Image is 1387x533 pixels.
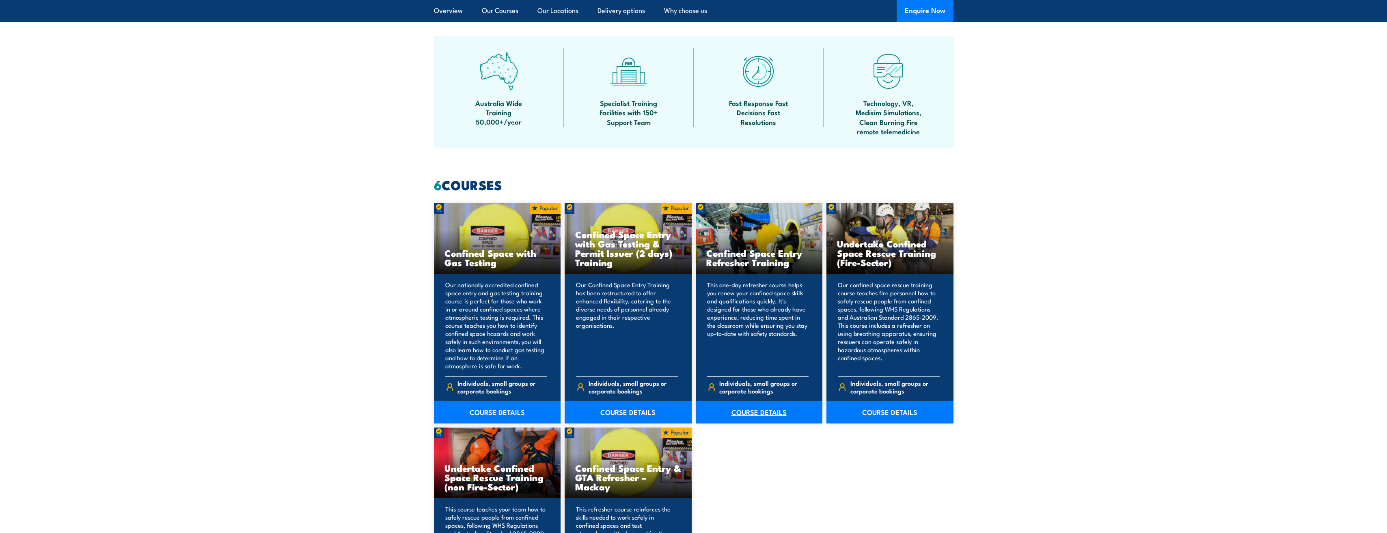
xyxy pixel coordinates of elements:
img: tech-icon [869,52,908,90]
h3: Confined Space Entry Refresher Training [706,248,812,267]
h2: COURSES [434,179,953,190]
span: Individuals, small groups or corporate bookings [457,379,547,395]
span: Technology, VR, Medisim Simulations, Clean Burning Fire remote telemedicine [852,98,925,136]
p: This one-day refresher course helps you renew your confined space skills and qualifications quick... [707,281,809,370]
img: auswide-icon [479,52,518,90]
span: Fast Response Fast Decisions Fast Resolutions [722,98,795,127]
h3: Confined Space Entry & GTA Refresher – Mackay [575,463,681,491]
span: Specialist Training Facilities with 150+ Support Team [592,98,665,127]
p: Our nationally accredited confined space entry and gas testing training course is perfect for tho... [445,281,547,370]
span: Individuals, small groups or corporate bookings [719,379,809,395]
h3: Confined Space with Gas Testing [444,248,550,267]
a: COURSE DETAILS [826,401,953,423]
p: Our confined space rescue training course teaches fire personnel how to safely rescue people from... [838,281,940,370]
img: facilities-icon [609,52,648,90]
span: Individuals, small groups or corporate bookings [850,379,940,395]
a: COURSE DETAILS [565,401,692,423]
h3: Confined Space Entry with Gas Testing & Permit Issuer (2 days) Training [575,230,681,267]
h3: Undertake Confined Space Rescue Training (Fire-Sector) [837,239,943,267]
strong: 6 [434,174,442,195]
a: COURSE DETAILS [434,401,561,423]
p: Our Confined Space Entry Training has been restructured to offer enhanced flexibility, catering t... [576,281,678,370]
a: COURSE DETAILS [696,401,823,423]
span: Individuals, small groups or corporate bookings [589,379,678,395]
span: Australia Wide Training 50,000+/year [462,98,535,127]
img: fast-icon [739,52,778,90]
h3: Undertake Confined Space Rescue Training (non Fire-Sector) [444,463,550,491]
